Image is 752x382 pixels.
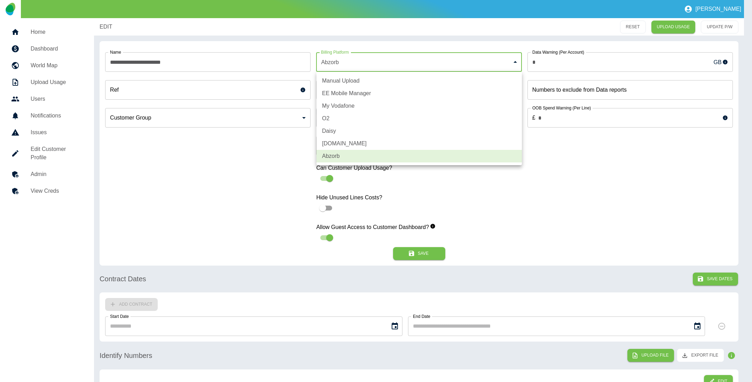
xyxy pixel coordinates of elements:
li: [DOMAIN_NAME] [316,137,522,150]
li: My Vodafone [316,100,522,112]
li: Abzorb [316,150,522,162]
li: O2 [316,112,522,125]
li: EE Mobile Manager [316,87,522,100]
li: Daisy [316,125,522,137]
li: Manual Upload [316,75,522,87]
